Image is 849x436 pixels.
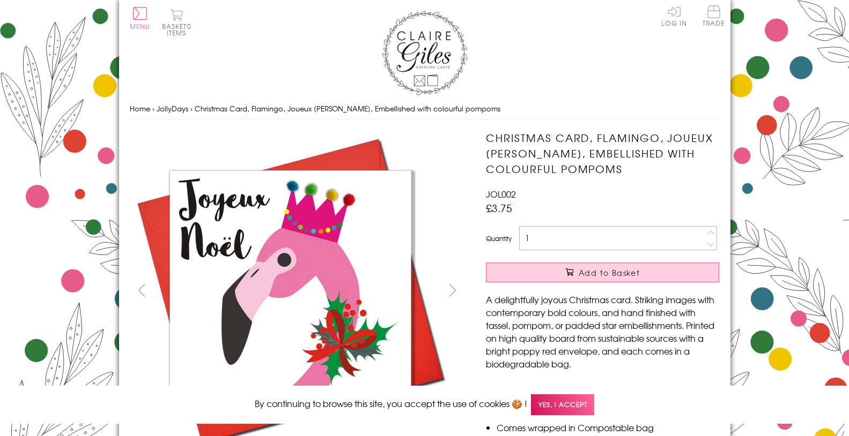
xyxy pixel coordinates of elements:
a: JollyDays [157,103,188,114]
button: Add to Basket [486,262,719,282]
button: Basket0 items [162,9,191,36]
span: Yes, I accept [531,394,594,415]
button: prev [130,278,154,302]
span: 0 items [167,21,191,37]
button: next [440,278,464,302]
span: › [190,103,193,114]
nav: breadcrumbs [130,98,720,120]
span: £3.75 [486,200,512,215]
li: Dimensions: 150mm x 150mm [497,382,719,395]
h1: Christmas Card, Flamingo, Joueux [PERSON_NAME], Embellished with colourful pompoms [486,130,719,176]
a: Log In [661,5,687,26]
button: Menu [130,7,151,29]
li: Comes wrapped in Compostable bag [497,421,719,434]
a: Trade [703,5,725,28]
span: Christmas Card, Flamingo, Joueux [PERSON_NAME], Embellished with colourful pompoms [195,103,500,114]
label: Quantity [486,234,512,243]
span: Add to Basket [579,267,640,278]
a: Home [130,103,150,114]
span: Trade [703,5,725,26]
span: › [152,103,154,114]
img: Claire Giles Greetings Cards [382,11,468,95]
span: JOL002 [486,187,516,200]
p: A delightfully joyous Christmas card. Striking images with contemporary bold colours, and hand fi... [486,293,719,370]
span: Menu [130,21,151,31]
